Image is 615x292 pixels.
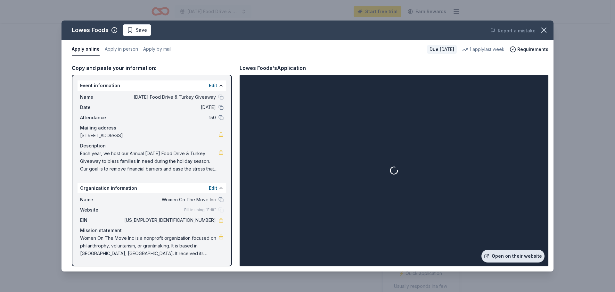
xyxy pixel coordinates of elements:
[80,150,218,173] span: Each year, we host our Annual [DATE] Food Drive & Turkey Giveaway to bless families in need durin...
[80,132,218,139] span: [STREET_ADDRESS]
[462,46,504,53] div: 1 apply last week
[78,80,226,91] div: Event information
[80,216,123,224] span: EIN
[209,184,217,192] button: Edit
[78,183,226,193] div: Organization information
[80,114,123,121] span: Attendance
[490,27,536,35] button: Report a mistake
[123,104,216,111] span: [DATE]
[72,64,232,72] div: Copy and paste your information:
[123,93,216,101] span: [DATE] Food Drive & Turkey Giveaway
[427,45,457,54] div: Due [DATE]
[72,43,100,56] button: Apply online
[80,234,218,257] span: Women On The Move Inc is a nonprofit organization focused on philanthrophy, voluntarism, or grant...
[72,25,109,35] div: Lowes Foods
[184,207,216,213] span: Fill in using "Edit"
[80,93,123,101] span: Name
[80,206,123,214] span: Website
[80,142,224,150] div: Description
[123,196,216,204] span: Women On The Move Inc
[123,216,216,224] span: [US_EMPLOYER_IDENTIFICATION_NUMBER]
[123,114,216,121] span: 150
[240,64,306,72] div: Lowes Foods's Application
[136,26,147,34] span: Save
[481,250,545,263] a: Open on their website
[209,82,217,89] button: Edit
[105,43,138,56] button: Apply in person
[80,227,224,234] div: Mission statement
[123,24,151,36] button: Save
[80,124,224,132] div: Mailing address
[143,43,171,56] button: Apply by mail
[80,196,123,204] span: Name
[80,104,123,111] span: Date
[510,46,548,53] button: Requirements
[517,46,548,53] span: Requirements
